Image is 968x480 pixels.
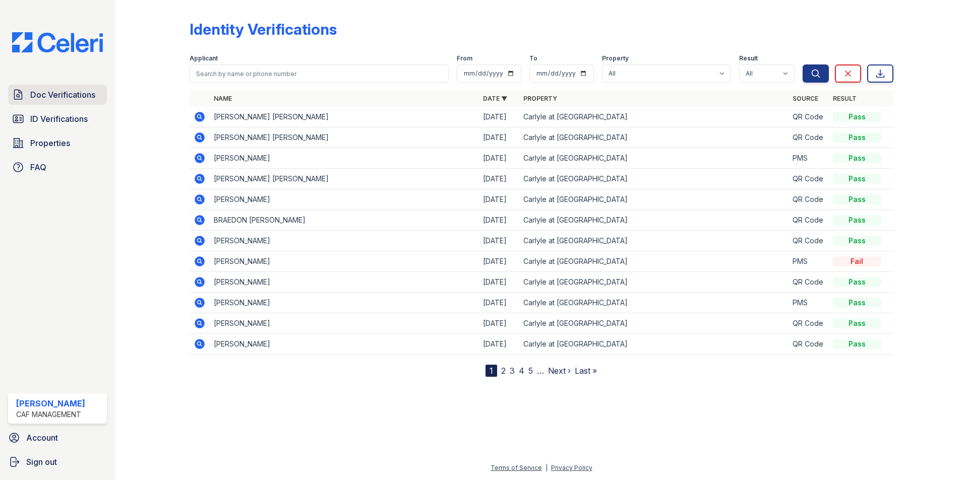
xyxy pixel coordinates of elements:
[551,464,592,471] a: Privacy Policy
[575,366,597,376] a: Last »
[789,334,829,355] td: QR Code
[519,366,524,376] a: 4
[739,54,758,62] label: Result
[16,409,85,420] div: CAF Management
[789,251,829,272] td: PMS
[210,169,479,189] td: [PERSON_NAME] [PERSON_NAME]
[833,112,881,122] div: Pass
[483,95,507,102] a: Date ▼
[789,293,829,313] td: PMS
[789,231,829,251] td: QR Code
[210,231,479,251] td: [PERSON_NAME]
[546,464,548,471] div: |
[519,210,789,231] td: Carlyle at [GEOGRAPHIC_DATA]
[479,210,519,231] td: [DATE]
[833,318,881,328] div: Pass
[510,366,515,376] a: 3
[519,148,789,169] td: Carlyle at [GEOGRAPHIC_DATA]
[548,366,571,376] a: Next ›
[789,169,829,189] td: QR Code
[210,210,479,231] td: BRAEDON [PERSON_NAME]
[210,293,479,313] td: [PERSON_NAME]
[501,366,506,376] a: 2
[491,464,542,471] a: Terms of Service
[789,189,829,210] td: QR Code
[789,210,829,231] td: QR Code
[519,189,789,210] td: Carlyle at [GEOGRAPHIC_DATA]
[519,127,789,148] td: Carlyle at [GEOGRAPHIC_DATA]
[457,54,472,62] label: From
[479,313,519,334] td: [DATE]
[789,127,829,148] td: QR Code
[833,95,857,102] a: Result
[519,313,789,334] td: Carlyle at [GEOGRAPHIC_DATA]
[519,107,789,127] td: Carlyle at [GEOGRAPHIC_DATA]
[4,428,111,448] a: Account
[833,174,881,184] div: Pass
[26,456,57,468] span: Sign out
[26,432,58,444] span: Account
[210,189,479,210] td: [PERSON_NAME]
[190,20,337,38] div: Identity Verifications
[30,161,46,173] span: FAQ
[30,137,70,149] span: Properties
[190,64,449,83] input: Search by name or phone number
[479,231,519,251] td: [DATE]
[8,109,107,129] a: ID Verifications
[210,272,479,293] td: [PERSON_NAME]
[16,397,85,409] div: [PERSON_NAME]
[519,272,789,293] td: Carlyle at [GEOGRAPHIC_DATA]
[4,32,111,52] img: CE_Logo_Blue-a8612792a0a2168367f1c8372b55b34899dd931a85d93a1a3d3e32e68fde9ad4.png
[210,127,479,148] td: [PERSON_NAME] [PERSON_NAME]
[190,54,218,62] label: Applicant
[30,89,95,101] span: Doc Verifications
[8,85,107,105] a: Doc Verifications
[529,54,537,62] label: To
[479,251,519,272] td: [DATE]
[519,251,789,272] td: Carlyle at [GEOGRAPHIC_DATA]
[479,272,519,293] td: [DATE]
[523,95,557,102] a: Property
[833,256,881,266] div: Fail
[833,215,881,225] div: Pass
[833,132,881,143] div: Pass
[519,334,789,355] td: Carlyle at [GEOGRAPHIC_DATA]
[789,272,829,293] td: QR Code
[519,231,789,251] td: Carlyle at [GEOGRAPHIC_DATA]
[793,95,818,102] a: Source
[210,313,479,334] td: [PERSON_NAME]
[486,365,497,377] div: 1
[833,153,881,163] div: Pass
[210,251,479,272] td: [PERSON_NAME]
[479,107,519,127] td: [DATE]
[210,334,479,355] td: [PERSON_NAME]
[8,133,107,153] a: Properties
[602,54,629,62] label: Property
[537,365,544,377] span: …
[210,148,479,169] td: [PERSON_NAME]
[4,452,111,472] a: Sign out
[528,366,533,376] a: 5
[214,95,232,102] a: Name
[479,293,519,313] td: [DATE]
[30,113,88,125] span: ID Verifications
[479,334,519,355] td: [DATE]
[789,148,829,169] td: PMS
[833,298,881,308] div: Pass
[833,236,881,246] div: Pass
[479,148,519,169] td: [DATE]
[789,313,829,334] td: QR Code
[789,107,829,127] td: QR Code
[833,339,881,349] div: Pass
[8,157,107,177] a: FAQ
[479,169,519,189] td: [DATE]
[519,169,789,189] td: Carlyle at [GEOGRAPHIC_DATA]
[479,127,519,148] td: [DATE]
[519,293,789,313] td: Carlyle at [GEOGRAPHIC_DATA]
[833,194,881,204] div: Pass
[479,189,519,210] td: [DATE]
[210,107,479,127] td: [PERSON_NAME] [PERSON_NAME]
[833,277,881,287] div: Pass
